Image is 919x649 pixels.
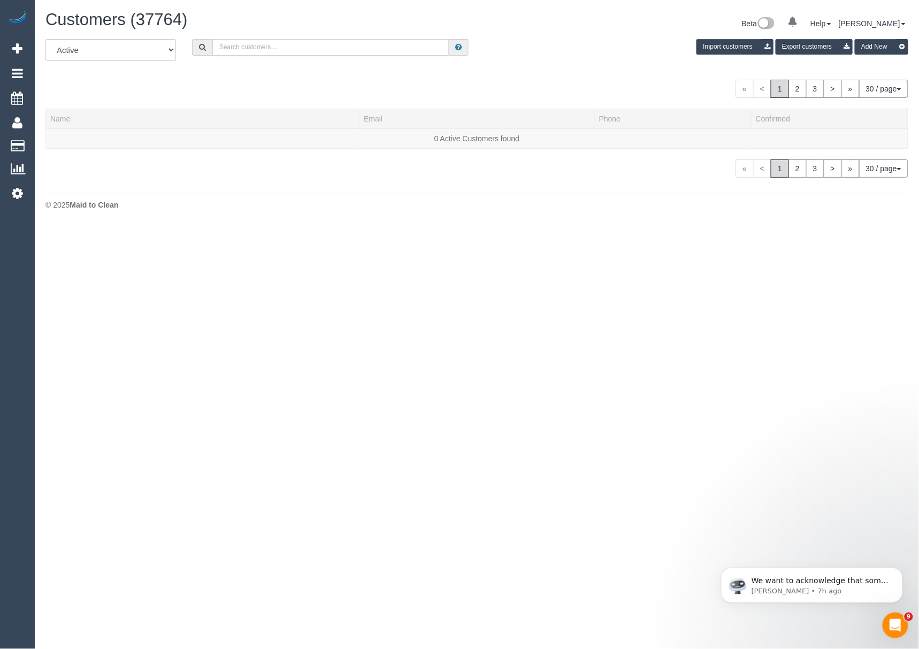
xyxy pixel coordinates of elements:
a: Help [810,19,831,28]
nav: Pagination navigation [736,159,908,178]
a: 2 [788,159,807,178]
nav: Pagination navigation [736,80,908,98]
div: © 2025 [45,200,908,210]
span: « [736,159,754,178]
td: 0 Active Customers found [46,128,908,148]
a: > [824,159,842,178]
a: 3 [806,159,824,178]
iframe: Intercom notifications message [705,545,919,620]
th: Confirmed [751,109,908,128]
a: » [841,80,860,98]
span: < [753,80,771,98]
span: « [736,80,754,98]
iframe: Intercom live chat [883,613,908,638]
th: Email [359,109,595,128]
button: Export customers [776,39,853,55]
a: 3 [806,80,824,98]
button: 30 / page [859,80,908,98]
span: 1 [771,159,789,178]
input: Search customers ... [212,39,449,56]
a: 2 [788,80,807,98]
th: Name [46,109,359,128]
span: < [753,159,771,178]
img: New interface [757,17,775,31]
span: Customers (37764) [45,10,187,29]
a: » [841,159,860,178]
strong: Maid to Clean [70,201,118,209]
span: 9 [905,613,913,621]
a: [PERSON_NAME] [839,19,906,28]
button: 30 / page [859,159,908,178]
button: Import customers [696,39,774,55]
img: Automaid Logo [6,11,28,26]
a: > [824,80,842,98]
a: Beta [742,19,775,28]
button: Add New [855,39,908,55]
span: 1 [771,80,789,98]
th: Phone [594,109,751,128]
